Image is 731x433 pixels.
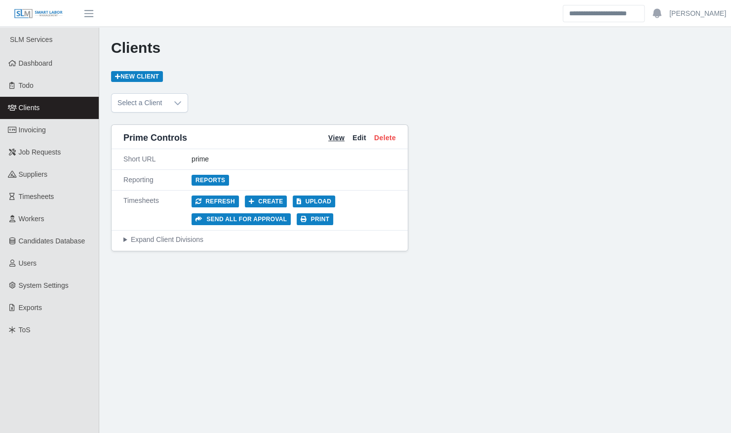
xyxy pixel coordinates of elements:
a: Delete [374,133,396,143]
span: Exports [19,304,42,312]
button: Create [245,196,287,207]
div: Reporting [123,175,192,185]
span: Job Requests [19,148,61,156]
span: Timesheets [19,193,54,200]
span: ToS [19,326,31,334]
a: View [328,133,345,143]
span: Todo [19,81,34,89]
h1: Clients [111,39,719,57]
button: Refresh [192,196,239,207]
span: Prime Controls [123,131,187,145]
span: Dashboard [19,59,53,67]
span: SLM Services [10,36,52,43]
button: Send all for approval [192,213,291,225]
span: Workers [19,215,44,223]
span: Candidates Database [19,237,85,245]
a: Reports [192,175,229,186]
img: SLM Logo [14,8,63,19]
span: Select a Client [112,94,168,112]
button: Upload [293,196,335,207]
span: Suppliers [19,170,47,178]
span: Clients [19,104,40,112]
summary: Expand Client Divisions [123,235,396,245]
span: Invoicing [19,126,46,134]
button: Print [297,213,333,225]
div: Timesheets [123,196,192,225]
span: Users [19,259,37,267]
a: New Client [111,71,163,82]
div: prime [192,154,396,164]
div: Short URL [123,154,192,164]
input: Search [563,5,645,22]
a: Edit [352,133,366,143]
span: System Settings [19,281,69,289]
a: [PERSON_NAME] [669,8,726,19]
